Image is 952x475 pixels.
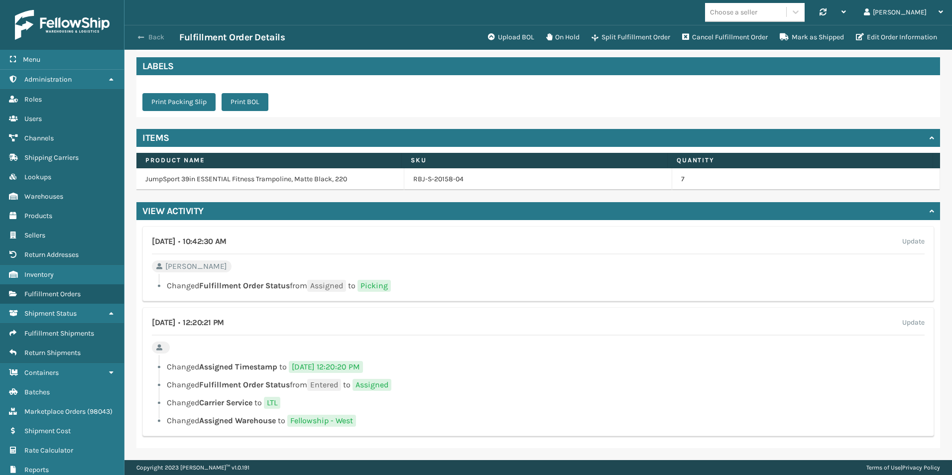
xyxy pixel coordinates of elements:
span: Warehouses [24,192,63,201]
span: Return Addresses [24,250,79,259]
li: Changed to [152,415,925,427]
span: • [178,237,180,246]
span: Sellers [24,231,45,239]
span: Containers [24,368,59,377]
i: Split Fulfillment Order [592,34,598,41]
label: Update [902,317,925,329]
li: Changed from to [152,280,925,292]
li: Changed to [152,361,925,373]
span: Assigned Timestamp [199,362,277,371]
label: Quantity [677,156,924,165]
span: Fulfillment Order Status [199,281,290,290]
img: logo [15,10,110,40]
button: Cancel Fulfillment Order [676,27,774,47]
span: [PERSON_NAME] [165,260,227,272]
a: Privacy Policy [902,464,940,471]
span: Assigned Warehouse [199,416,276,425]
div: Choose a seller [710,7,757,17]
i: Edit [856,33,864,40]
i: Mark as Shipped [780,33,789,40]
span: LTL [264,397,280,409]
span: Shipment Cost [24,427,71,435]
span: • [178,318,180,327]
button: Print Packing Slip [142,93,216,111]
span: Batches [24,388,50,396]
td: 7 [672,168,940,190]
span: [DATE] 12:20:20 PM [289,361,363,373]
h3: Fulfillment Order Details [179,31,285,43]
span: Return Shipments [24,349,81,357]
button: Mark as Shipped [774,27,850,47]
i: On Hold [546,33,552,40]
label: SKU [411,156,658,165]
span: Administration [24,75,72,84]
span: Users [24,115,42,123]
li: Changed from to [152,379,925,391]
button: Print BOL [222,93,268,111]
button: Upload BOL [482,27,540,47]
span: Rate Calculator [24,446,73,455]
span: Channels [24,134,54,142]
span: Shipping Carriers [24,153,79,162]
button: Edit Order Information [850,27,943,47]
li: Changed to [152,397,925,409]
button: Split Fulfillment Order [586,27,676,47]
span: Assigned [307,280,346,292]
h4: [DATE] 12:20:21 PM [152,317,224,329]
span: Fulfillment Orders [24,290,81,298]
button: Back [133,33,179,42]
button: On Hold [540,27,586,47]
span: Shipment Status [24,309,77,318]
h4: Labels [136,57,940,75]
span: Products [24,212,52,220]
td: JumpSport 39in ESSENTIAL Fitness Trampoline, Matte Black, 220 [136,168,404,190]
i: Upload BOL [488,33,495,40]
span: Fellowship - West [287,415,356,427]
span: Fulfillment Order Status [199,380,290,389]
h4: View Activity [142,205,204,217]
h4: [DATE] 10:42:30 AM [152,236,227,247]
span: ( 98043 ) [87,407,113,416]
span: Assigned [353,379,391,391]
label: Product Name [145,156,392,165]
span: Entered [307,379,341,391]
span: Picking [357,280,391,292]
span: Roles [24,95,42,104]
label: Update [902,236,925,247]
span: Inventory [24,270,54,279]
span: Menu [23,55,40,64]
i: Cancel Fulfillment Order [682,33,689,40]
a: Terms of Use [866,464,901,471]
div: | [866,460,940,475]
a: RBJ-S-20158-04 [413,174,464,184]
span: Marketplace Orders [24,407,86,416]
h4: Items [142,132,169,144]
span: Carrier Service [199,398,252,407]
span: Reports [24,466,49,474]
span: Fulfillment Shipments [24,329,94,338]
p: Copyright 2023 [PERSON_NAME]™ v 1.0.191 [136,460,249,475]
span: Lookups [24,173,51,181]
